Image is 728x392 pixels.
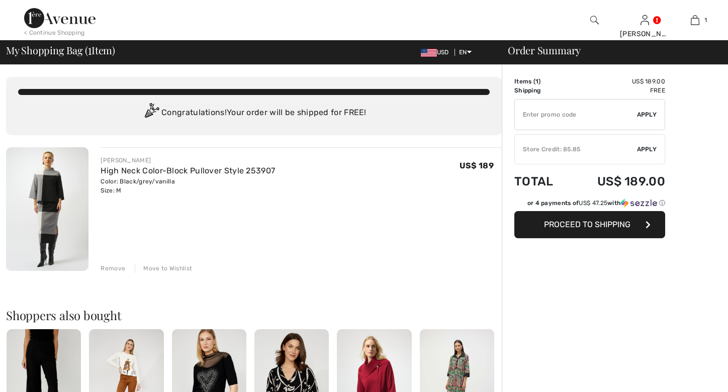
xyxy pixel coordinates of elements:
td: Total [514,164,569,199]
span: USD [421,49,453,56]
img: Sezzle [621,199,657,208]
div: Store Credit: 85.85 [515,145,637,154]
span: EN [459,49,472,56]
div: [PERSON_NAME] [101,156,275,165]
a: High Neck Color-Block Pullover Style 253907 [101,166,275,175]
div: [PERSON_NAME] [620,29,669,39]
div: or 4 payments of with [527,199,665,208]
span: Proceed to Shipping [544,220,630,229]
span: US$ 47.25 [579,200,607,207]
span: Apply [637,145,657,154]
div: Color: Black/grey/vanilla Size: M [101,177,275,195]
span: US$ 189 [460,161,494,170]
button: Proceed to Shipping [514,211,665,238]
span: My Shopping Bag ( Item) [6,45,115,55]
div: or 4 payments ofUS$ 47.25withSezzle Click to learn more about Sezzle [514,199,665,211]
img: 1ère Avenue [24,8,96,28]
a: 1 [670,14,719,26]
div: Move to Wishlist [135,264,192,273]
span: 1 [704,16,707,25]
a: Sign In [641,15,649,25]
img: My Info [641,14,649,26]
span: 1 [88,43,92,56]
img: US Dollar [421,49,437,57]
img: Congratulation2.svg [141,103,161,123]
span: 1 [535,78,538,85]
span: Apply [637,110,657,119]
input: Promo code [515,100,637,130]
div: Order Summary [496,45,722,55]
td: US$ 189.00 [569,77,665,86]
div: Congratulations! Your order will be shipped for FREE! [18,103,490,123]
td: Items ( ) [514,77,569,86]
div: Remove [101,264,125,273]
td: Shipping [514,86,569,95]
div: < Continue Shopping [24,28,85,37]
img: My Bag [691,14,699,26]
img: High Neck Color-Block Pullover Style 253907 [6,147,88,271]
td: US$ 189.00 [569,164,665,199]
td: Free [569,86,665,95]
img: search the website [590,14,599,26]
h2: Shoppers also bought [6,309,502,321]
